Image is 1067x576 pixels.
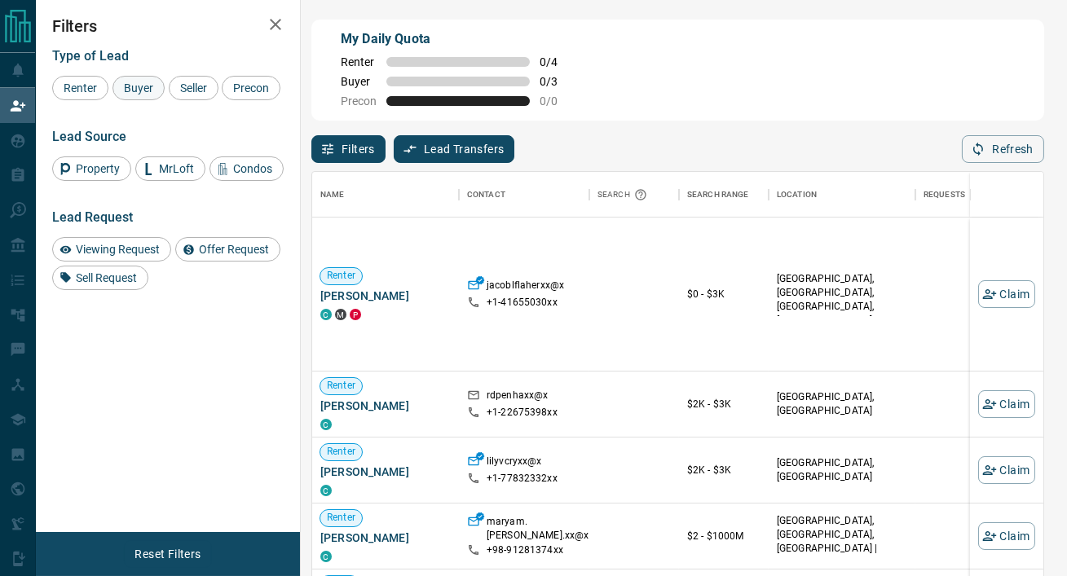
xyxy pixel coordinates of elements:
[174,81,213,95] span: Seller
[320,511,362,525] span: Renter
[209,156,284,181] div: Condos
[52,237,171,262] div: Viewing Request
[70,162,126,175] span: Property
[320,445,362,459] span: Renter
[52,129,126,144] span: Lead Source
[112,76,165,100] div: Buyer
[335,309,346,320] div: mrloft.ca
[978,280,1035,308] button: Claim
[311,135,386,163] button: Filters
[52,16,284,36] h2: Filters
[459,172,589,218] div: Contact
[924,172,965,218] div: Requests
[687,172,749,218] div: Search Range
[227,81,275,95] span: Precon
[687,287,761,301] p: $0 - $3K
[193,243,275,256] span: Offer Request
[597,172,651,218] div: Search
[222,76,280,100] div: Precon
[52,156,131,181] div: Property
[769,172,915,218] div: Location
[978,456,1035,484] button: Claim
[320,551,332,562] div: condos.ca
[70,271,143,284] span: Sell Request
[540,75,575,88] span: 0 / 3
[52,76,108,100] div: Renter
[320,379,362,393] span: Renter
[467,172,505,218] div: Contact
[777,172,817,218] div: Location
[679,172,769,218] div: Search Range
[341,95,377,108] span: Precon
[487,279,564,296] p: jacoblflaherxx@x
[777,390,907,418] p: [GEOGRAPHIC_DATA], [GEOGRAPHIC_DATA]
[227,162,278,175] span: Condos
[341,55,377,68] span: Renter
[777,514,907,570] p: [GEOGRAPHIC_DATA], [GEOGRAPHIC_DATA], [GEOGRAPHIC_DATA] | [GEOGRAPHIC_DATA]
[58,81,103,95] span: Renter
[52,209,133,225] span: Lead Request
[687,397,761,411] p: $2K - $3K
[70,243,165,256] span: Viewing Request
[487,515,589,543] p: maryam.[PERSON_NAME].xx@x
[350,309,361,320] div: property.ca
[687,529,761,543] p: $2 - $1000M
[540,55,575,68] span: 0 / 4
[320,419,332,430] div: condos.ca
[118,81,159,95] span: Buyer
[175,237,280,262] div: Offer Request
[320,288,451,304] span: [PERSON_NAME]
[320,309,332,320] div: condos.ca
[978,522,1035,550] button: Claim
[320,172,345,218] div: Name
[341,75,377,88] span: Buyer
[52,266,148,290] div: Sell Request
[320,485,332,496] div: condos.ca
[487,389,548,406] p: rdpenhaxx@x
[320,269,362,283] span: Renter
[320,398,451,414] span: [PERSON_NAME]
[394,135,515,163] button: Lead Transfers
[312,172,459,218] div: Name
[52,48,129,64] span: Type of Lead
[487,472,558,486] p: +1- 77832332xx
[487,296,558,310] p: +1- 41655030xx
[124,540,211,568] button: Reset Filters
[540,95,575,108] span: 0 / 0
[320,464,451,480] span: [PERSON_NAME]
[487,406,558,420] p: +1- 22675398xx
[320,530,451,546] span: [PERSON_NAME]
[777,272,907,328] p: [GEOGRAPHIC_DATA], [GEOGRAPHIC_DATA], [GEOGRAPHIC_DATA], [GEOGRAPHIC_DATA]
[487,455,542,472] p: lilyvcryxx@x
[341,29,575,49] p: My Daily Quota
[153,162,200,175] span: MrLoft
[487,543,563,557] p: +98- 91281374xx
[978,390,1035,418] button: Claim
[135,156,205,181] div: MrLoft
[777,456,907,484] p: [GEOGRAPHIC_DATA], [GEOGRAPHIC_DATA]
[169,76,218,100] div: Seller
[687,463,761,477] p: $2K - $3K
[962,135,1044,163] button: Refresh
